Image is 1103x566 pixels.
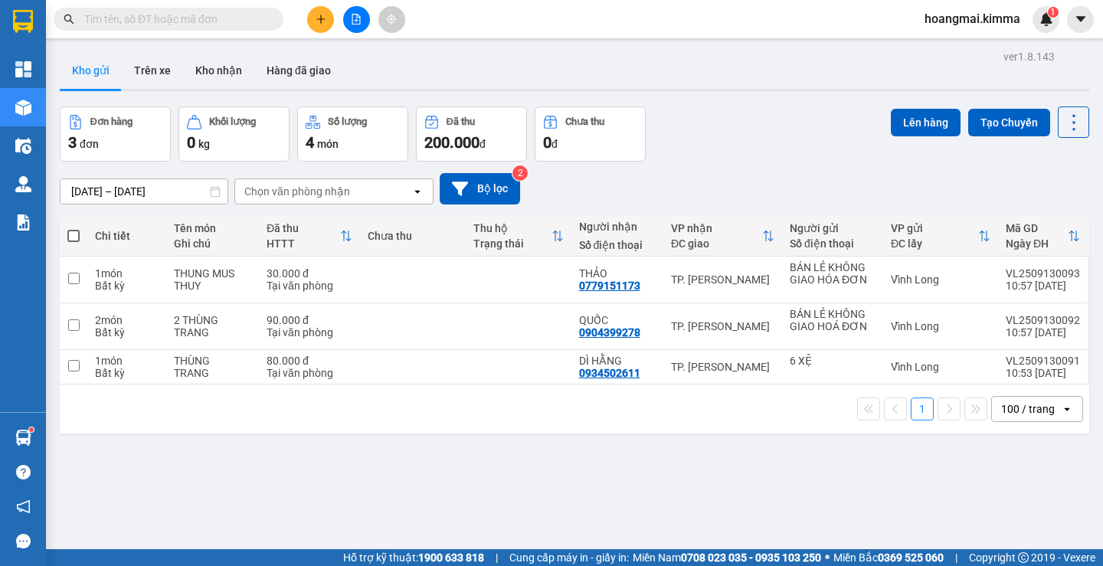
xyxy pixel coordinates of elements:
[15,61,31,77] img: dashboard-icon
[671,320,774,332] div: TP. [PERSON_NAME]
[29,427,34,432] sup: 1
[790,355,876,367] div: 6 XỆ
[15,138,31,154] img: warehouse-icon
[1006,222,1068,234] div: Mã GD
[424,133,479,152] span: 200.000
[254,52,343,89] button: Hàng đã giao
[671,273,774,286] div: TP. [PERSON_NAME]
[1074,12,1088,26] span: caret-down
[64,14,74,25] span: search
[790,222,876,234] div: Người gửi
[1006,326,1080,339] div: 10:57 [DATE]
[911,398,934,420] button: 1
[8,103,18,113] span: environment
[8,83,106,100] li: VP Vĩnh Long
[316,14,326,25] span: plus
[90,116,133,127] div: Đơn hàng
[174,280,251,292] div: THUY
[416,106,527,162] button: Đã thu200.000đ
[60,106,171,162] button: Đơn hàng3đơn
[891,222,978,234] div: VP gửi
[891,109,961,136] button: Lên hàng
[95,355,159,367] div: 1 món
[579,326,640,339] div: 0904399278
[267,280,352,292] div: Tại văn phòng
[579,221,656,233] div: Người nhận
[68,133,77,152] span: 3
[535,106,646,162] button: Chưa thu0đ
[16,499,31,514] span: notification
[84,11,265,28] input: Tìm tên, số ĐT hoặc mã đơn
[267,326,352,339] div: Tại văn phòng
[878,551,944,564] strong: 0369 525 060
[183,52,254,89] button: Kho nhận
[16,465,31,479] span: question-circle
[378,6,405,33] button: aim
[122,52,183,89] button: Trên xe
[418,551,484,564] strong: 1900 633 818
[543,133,551,152] span: 0
[174,326,251,339] div: TRANG
[15,214,31,231] img: solution-icon
[1048,7,1059,18] sup: 1
[790,261,876,286] div: BÁN LẺ KHÔNG GIAO HÓA ĐƠN
[998,216,1088,257] th: Toggle SortBy
[1061,403,1073,415] svg: open
[1006,355,1080,367] div: VL2509130091
[297,106,408,162] button: Số lượng4món
[95,267,159,280] div: 1 món
[1018,552,1029,563] span: copyright
[267,355,352,367] div: 80.000 đ
[187,133,195,152] span: 0
[825,555,830,561] span: ⚪️
[13,10,33,33] img: logo-vxr
[244,184,350,199] div: Chọn văn phòng nhận
[15,176,31,192] img: warehouse-icon
[473,237,551,250] div: Trạng thái
[95,280,159,292] div: Bất kỳ
[1006,367,1080,379] div: 10:53 [DATE]
[174,355,251,367] div: THÙNG
[16,534,31,548] span: message
[209,116,256,127] div: Khối lượng
[174,267,251,280] div: THUNG MUS
[306,133,314,152] span: 4
[1067,6,1094,33] button: caret-down
[551,138,558,150] span: đ
[891,237,978,250] div: ĐC lấy
[509,549,629,566] span: Cung cấp máy in - giấy in:
[447,116,475,127] div: Đã thu
[479,138,486,150] span: đ
[790,308,876,332] div: BÁN LẺ KHÔNG GIAO HOÁ ĐƠN
[968,109,1050,136] button: Tạo Chuyến
[473,222,551,234] div: Thu hộ
[1006,237,1068,250] div: Ngày ĐH
[833,549,944,566] span: Miền Bắc
[386,14,397,25] span: aim
[496,549,498,566] span: |
[307,6,334,33] button: plus
[411,185,424,198] svg: open
[579,367,640,379] div: 0934502611
[1006,314,1080,326] div: VL2509130092
[671,237,762,250] div: ĐC giao
[267,367,352,379] div: Tại văn phòng
[174,237,251,250] div: Ghi chú
[368,230,458,242] div: Chưa thu
[1003,48,1055,65] div: ver 1.8.143
[681,551,821,564] strong: 0708 023 035 - 0935 103 250
[1050,7,1056,18] span: 1
[883,216,998,257] th: Toggle SortBy
[267,222,340,234] div: Đã thu
[466,216,571,257] th: Toggle SortBy
[891,361,990,373] div: Vĩnh Long
[343,6,370,33] button: file-add
[671,361,774,373] div: TP. [PERSON_NAME]
[95,314,159,326] div: 2 món
[61,179,227,204] input: Select a date range.
[565,116,604,127] div: Chưa thu
[8,102,90,148] b: 107/1 , Đường 2/9 P1, TP Vĩnh Long
[198,138,210,150] span: kg
[328,116,367,127] div: Số lượng
[579,267,656,280] div: THẢO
